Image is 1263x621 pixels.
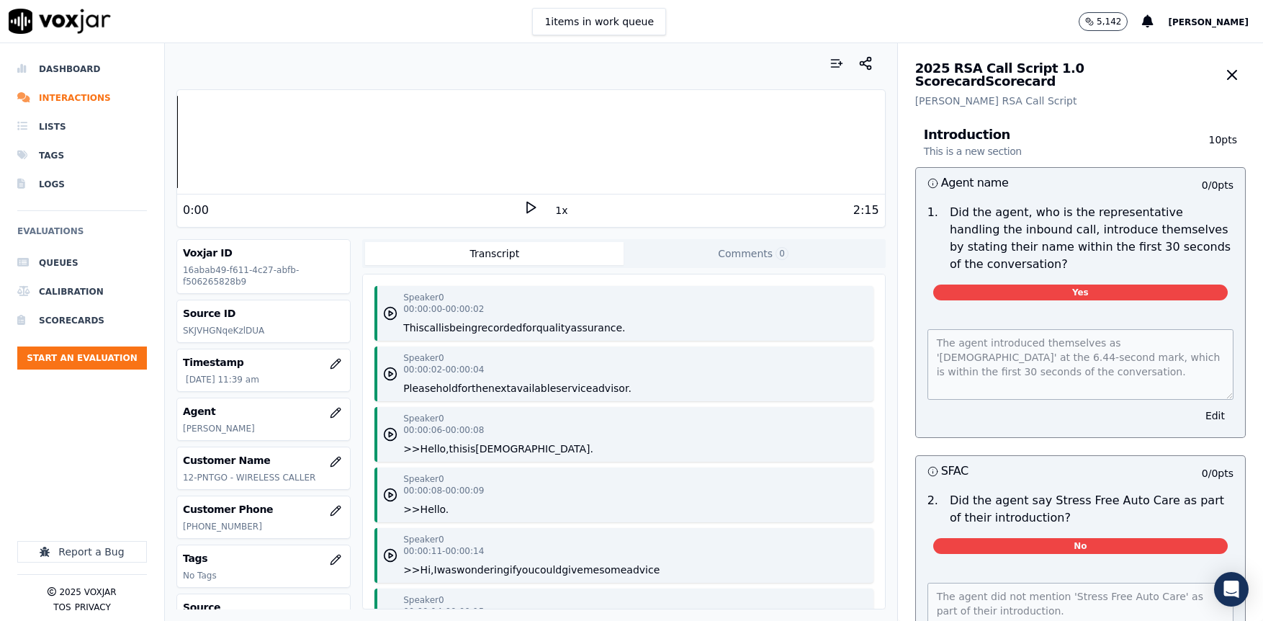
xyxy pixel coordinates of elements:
[927,462,1081,481] h3: SFAC
[421,563,434,577] button: Hi,
[17,249,147,277] a: Queues
[449,442,468,456] button: this
[403,473,444,485] p: Speaker 0
[17,170,147,199] a: Logs
[403,292,444,303] p: Speaker 0
[477,321,522,335] button: recorded
[933,285,1228,300] span: Yes
[457,563,510,577] button: wondering
[403,352,444,364] p: Speaker 0
[186,374,344,385] p: [DATE] 11:39 am
[436,381,458,396] button: hold
[488,381,511,396] button: next
[403,502,420,517] button: >>
[922,492,944,527] p: 2 .
[183,246,344,260] h3: Voxjar ID
[1168,13,1263,30] button: [PERSON_NAME]
[183,264,344,287] p: 16abab49-f611-4c27-abfb-f506265828b9
[915,94,1246,108] p: [PERSON_NAME] RSA Call Script
[950,492,1233,527] p: Did the agent say Stress Free Auto Care as part of their introduction?
[17,347,147,370] button: Start an Evaluation
[626,563,660,577] button: advice
[17,541,147,563] button: Report a Bug
[403,381,436,396] button: Please
[424,321,441,335] button: call
[534,563,562,577] button: could
[75,602,111,613] button: Privacy
[403,413,444,424] p: Speaker 0
[421,442,449,456] button: Hello,
[403,594,444,606] p: Speaker 0
[17,277,147,306] a: Calibration
[17,223,147,249] h6: Evaluations
[522,321,536,335] button: for
[472,381,488,396] button: the
[1079,12,1142,31] button: 5,142
[437,563,457,577] button: was
[924,128,1185,158] h3: Introduction
[17,141,147,170] a: Tags
[562,563,583,577] button: give
[915,62,1218,88] h3: 2025 RSA Call Script 1.0 Scorecard Scorecard
[1097,16,1121,27] p: 5,142
[449,321,477,335] button: being
[624,242,882,265] button: Comments
[183,306,344,321] h3: Source ID
[1079,12,1128,31] button: 5,142
[183,551,344,566] h3: Tags
[1202,178,1233,192] p: 0 / 0 pts
[403,534,444,545] p: Speaker 0
[467,442,475,456] button: is
[592,381,631,396] button: advisor.
[511,381,556,396] button: available
[183,600,344,615] h3: Source
[53,602,71,613] button: TOS
[183,502,344,517] h3: Customer Phone
[583,563,599,577] button: me
[17,55,147,84] a: Dashboard
[403,364,484,375] p: 00:00:02 - 00:00:04
[1214,572,1249,607] div: Open Intercom Messenger
[510,563,516,577] button: if
[1202,466,1233,481] p: 0 / 0 pts
[458,381,472,396] button: for
[1168,17,1249,27] span: [PERSON_NAME]
[532,8,666,35] button: 1items in work queue
[1185,133,1237,158] p: 10 pts
[421,502,449,517] button: Hello.
[1197,406,1233,426] button: Edit
[403,303,484,315] p: 00:00:00 - 00:00:02
[571,321,626,335] button: assurance.
[183,570,344,581] p: No Tags
[17,306,147,335] a: Scorecards
[183,404,344,419] h3: Agent
[17,84,147,112] a: Interactions
[403,606,484,617] p: 00:00:14 - 00:00:15
[403,485,484,496] p: 00:00:08 - 00:00:09
[365,242,624,265] button: Transcript
[17,112,147,141] a: Lists
[924,144,1022,158] p: This is a new section
[536,321,571,335] button: quality
[552,200,570,220] button: 1x
[403,321,424,335] button: This
[433,563,436,577] button: I
[183,202,209,219] div: 0:00
[183,453,344,468] h3: Customer Name
[403,424,484,436] p: 00:00:06 - 00:00:08
[475,442,593,456] button: [DEMOGRAPHIC_DATA].
[183,472,344,483] p: 12-PNTGO - WIRELESS CALLER
[403,442,420,456] button: >>
[441,321,449,335] button: is
[9,9,111,34] img: voxjar logo
[403,545,484,557] p: 00:00:11 - 00:00:14
[183,325,344,336] p: SKJVHGNqeKzlDUA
